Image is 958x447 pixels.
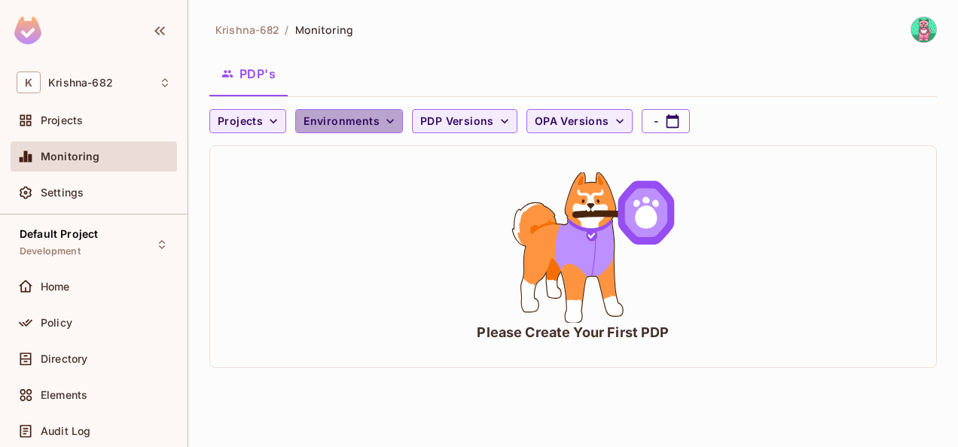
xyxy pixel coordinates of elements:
[215,23,279,37] span: the active workspace
[20,245,81,257] span: Development
[20,228,98,240] span: Default Project
[460,172,686,323] div: animation
[218,112,263,131] span: Projects
[412,109,517,133] button: PDP Versions
[48,77,113,89] span: Workspace: Krishna-682
[41,425,90,437] span: Audit Log
[285,23,288,37] li: /
[477,323,669,342] div: Please Create Your First PDP
[535,112,609,131] span: OPA Versions
[911,17,936,42] img: Krishna prasad A
[14,17,41,44] img: SReyMgAAAABJRU5ErkJggg==
[526,109,633,133] button: OPA Versions
[420,112,494,131] span: PDP Versions
[41,281,70,293] span: Home
[41,353,87,365] span: Directory
[41,114,83,126] span: Projects
[41,187,84,199] span: Settings
[642,109,690,133] button: -
[41,317,72,329] span: Policy
[304,112,380,131] span: Environments
[209,109,286,133] button: Projects
[41,389,87,401] span: Elements
[209,55,288,93] button: PDP's
[295,109,403,133] button: Environments
[41,151,100,163] span: Monitoring
[17,71,41,93] span: K
[295,23,353,37] span: Monitoring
